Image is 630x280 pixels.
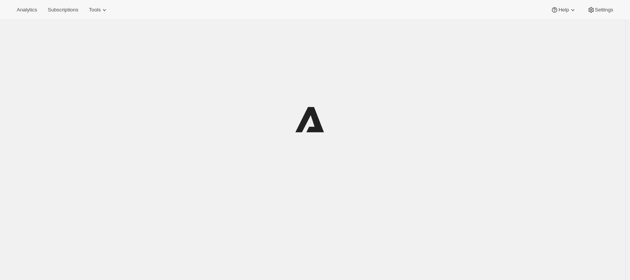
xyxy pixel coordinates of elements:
span: Settings [595,7,613,13]
span: Tools [89,7,101,13]
button: Help [546,5,581,15]
button: Subscriptions [43,5,83,15]
span: Subscriptions [48,7,78,13]
span: Help [558,7,569,13]
button: Tools [84,5,113,15]
button: Settings [583,5,618,15]
button: Analytics [12,5,42,15]
span: Analytics [17,7,37,13]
